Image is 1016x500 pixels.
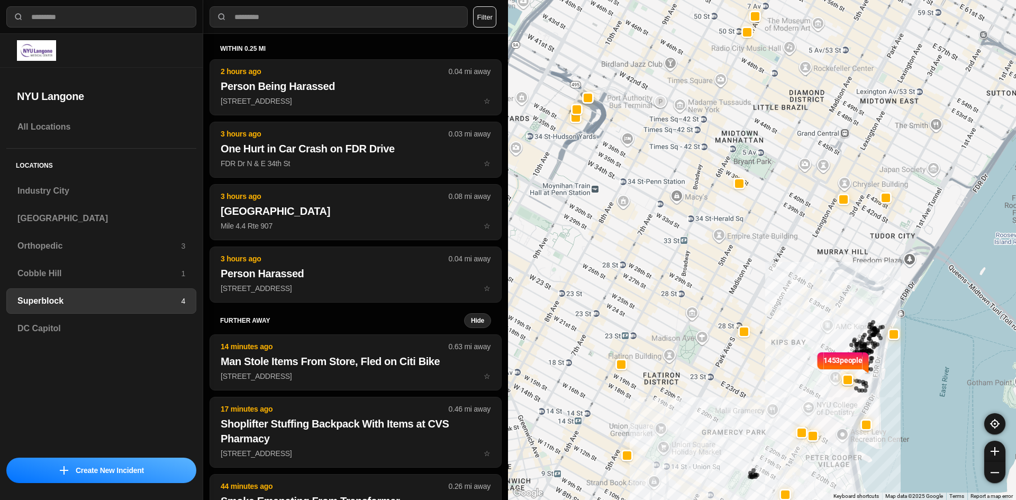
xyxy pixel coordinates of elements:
img: recenter [990,419,1000,429]
a: All Locations [6,114,196,140]
p: 0.04 mi away [449,66,491,77]
a: 3 hours ago0.03 mi awayOne Hurt in Car Crash on FDR DriveFDR Dr N & E 34th Ststar [210,159,502,168]
a: 2 hours ago0.04 mi awayPerson Being Harassed[STREET_ADDRESS]star [210,96,502,105]
img: search [216,12,227,22]
button: 3 hours ago0.08 mi away[GEOGRAPHIC_DATA]Mile 4.4 Rte 907star [210,184,502,240]
p: Mile 4.4 Rte 907 [221,221,491,231]
a: 3 hours ago0.08 mi away[GEOGRAPHIC_DATA]Mile 4.4 Rte 907star [210,221,502,230]
img: notch [815,351,823,374]
p: 0.26 mi away [449,481,491,492]
h3: Orthopedic [17,240,181,252]
button: 17 minutes ago0.46 mi awayShoplifter Stuffing Backpack With Items at CVS Pharmacy[STREET_ADDRESS]... [210,397,502,468]
img: notch [863,351,870,374]
h2: Shoplifter Stuffing Backpack With Items at CVS Pharmacy [221,416,491,446]
button: Filter [473,6,496,28]
a: [GEOGRAPHIC_DATA] [6,206,196,231]
img: zoom-out [991,468,999,477]
button: zoom-out [984,462,1005,483]
h2: One Hurt in Car Crash on FDR Drive [221,141,491,156]
button: 14 minutes ago0.63 mi awayMan Stole Items From Store, Fled on Citi Bike[STREET_ADDRESS]star [210,334,502,390]
small: Hide [471,316,484,325]
h5: further away [220,316,464,325]
p: 4 [181,296,185,306]
a: 3 hours ago0.04 mi awayPerson Harassed[STREET_ADDRESS]star [210,284,502,293]
p: FDR Dr N & E 34th St [221,158,491,169]
button: 3 hours ago0.04 mi awayPerson Harassed[STREET_ADDRESS]star [210,247,502,303]
p: 3 hours ago [221,253,449,264]
p: [STREET_ADDRESS] [221,448,491,459]
a: Industry City [6,178,196,204]
button: zoom-in [984,441,1005,462]
p: 1 [181,268,185,279]
span: star [484,222,491,230]
a: 14 minutes ago0.63 mi awayMan Stole Items From Store, Fled on Citi Bike[STREET_ADDRESS]star [210,371,502,380]
button: iconCreate New Incident [6,458,196,483]
img: logo [17,40,56,61]
p: 0.63 mi away [449,341,491,352]
span: star [484,284,491,293]
p: [STREET_ADDRESS] [221,371,491,381]
h3: All Locations [17,121,185,133]
h2: NYU Langone [17,89,186,104]
p: Create New Incident [76,465,144,476]
h3: [GEOGRAPHIC_DATA] [17,212,185,225]
button: 3 hours ago0.03 mi awayOne Hurt in Car Crash on FDR DriveFDR Dr N & E 34th Ststar [210,122,502,178]
a: Terms [949,493,964,499]
h3: Superblock [17,295,181,307]
p: 0.03 mi away [449,129,491,139]
h2: Man Stole Items From Store, Fled on Citi Bike [221,354,491,369]
img: icon [60,466,68,475]
h5: Locations [6,149,196,178]
h3: Cobble Hill [17,267,181,280]
span: star [484,449,491,458]
h2: Person Being Harassed [221,79,491,94]
a: Report a map error [970,493,1013,499]
a: Orthopedic3 [6,233,196,259]
h2: Person Harassed [221,266,491,281]
button: recenter [984,413,1005,434]
button: 2 hours ago0.04 mi awayPerson Being Harassed[STREET_ADDRESS]star [210,59,502,115]
h5: within 0.25 mi [220,44,491,53]
a: Open this area in Google Maps (opens a new window) [511,486,546,500]
h3: DC Capitol [17,322,185,335]
button: Hide [464,313,491,328]
h2: [GEOGRAPHIC_DATA] [221,204,491,219]
a: 17 minutes ago0.46 mi awayShoplifter Stuffing Backpack With Items at CVS Pharmacy[STREET_ADDRESS]... [210,449,502,458]
p: 1453 people [823,355,863,378]
button: Keyboard shortcuts [833,493,879,500]
span: star [484,159,491,168]
span: Map data ©2025 Google [885,493,943,499]
p: 17 minutes ago [221,404,449,414]
p: 2 hours ago [221,66,449,77]
img: Google [511,486,546,500]
p: 3 hours ago [221,191,449,202]
a: Superblock4 [6,288,196,314]
p: [STREET_ADDRESS] [221,283,491,294]
p: 3 [181,241,185,251]
img: zoom-in [991,447,999,456]
span: star [484,372,491,380]
a: Cobble Hill1 [6,261,196,286]
span: star [484,97,491,105]
p: 44 minutes ago [221,481,449,492]
p: 0.04 mi away [449,253,491,264]
p: 0.08 mi away [449,191,491,202]
p: 3 hours ago [221,129,449,139]
p: [STREET_ADDRESS] [221,96,491,106]
p: 14 minutes ago [221,341,449,352]
a: DC Capitol [6,316,196,341]
p: 0.46 mi away [449,404,491,414]
img: search [13,12,24,22]
h3: Industry City [17,185,185,197]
